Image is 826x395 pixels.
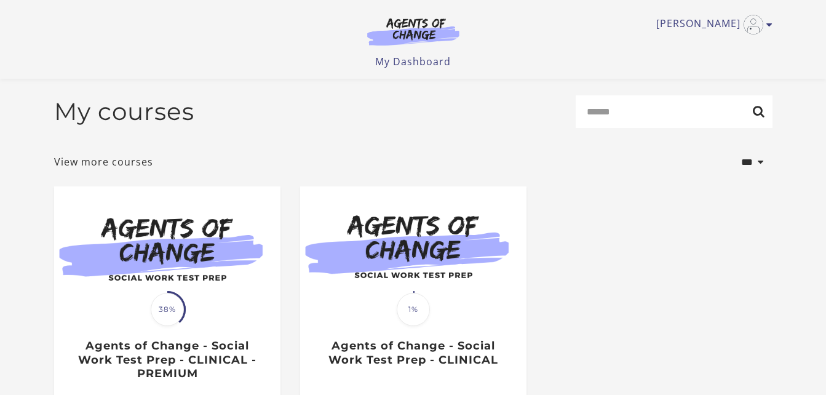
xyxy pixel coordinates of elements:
[313,339,513,367] h3: Agents of Change - Social Work Test Prep - CLINICAL
[67,339,267,381] h3: Agents of Change - Social Work Test Prep - CLINICAL - PREMIUM
[54,154,153,169] a: View more courses
[375,55,451,68] a: My Dashboard
[656,15,766,34] a: Toggle menu
[397,293,430,326] span: 1%
[354,17,472,46] img: Agents of Change Logo
[54,97,194,126] h2: My courses
[151,293,184,326] span: 38%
